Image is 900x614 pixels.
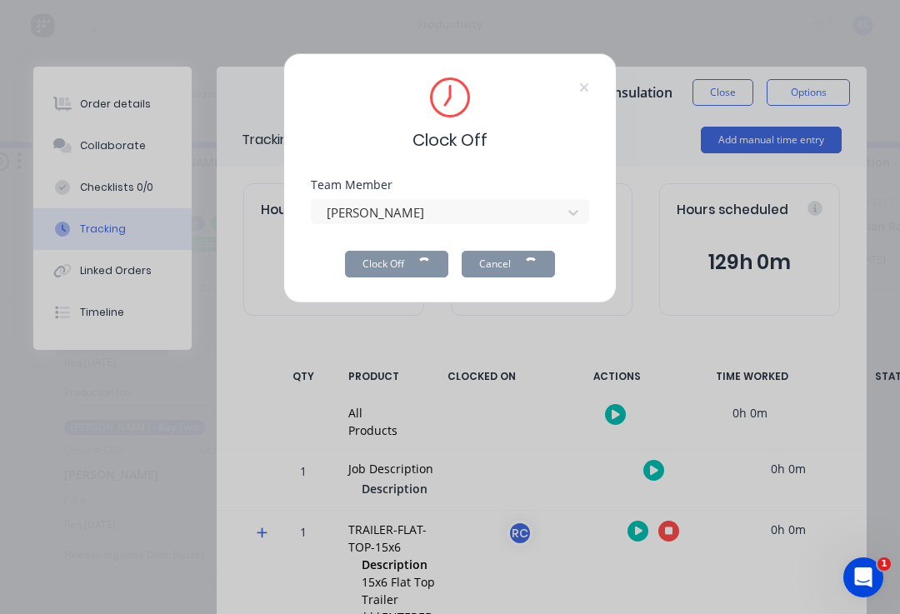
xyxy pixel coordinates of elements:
[843,557,883,597] iframe: Intercom live chat
[877,557,891,571] span: 1
[412,127,487,152] span: Clock Off
[311,179,589,191] div: Team Member
[345,251,448,277] button: Clock Off
[462,251,555,277] button: Cancel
